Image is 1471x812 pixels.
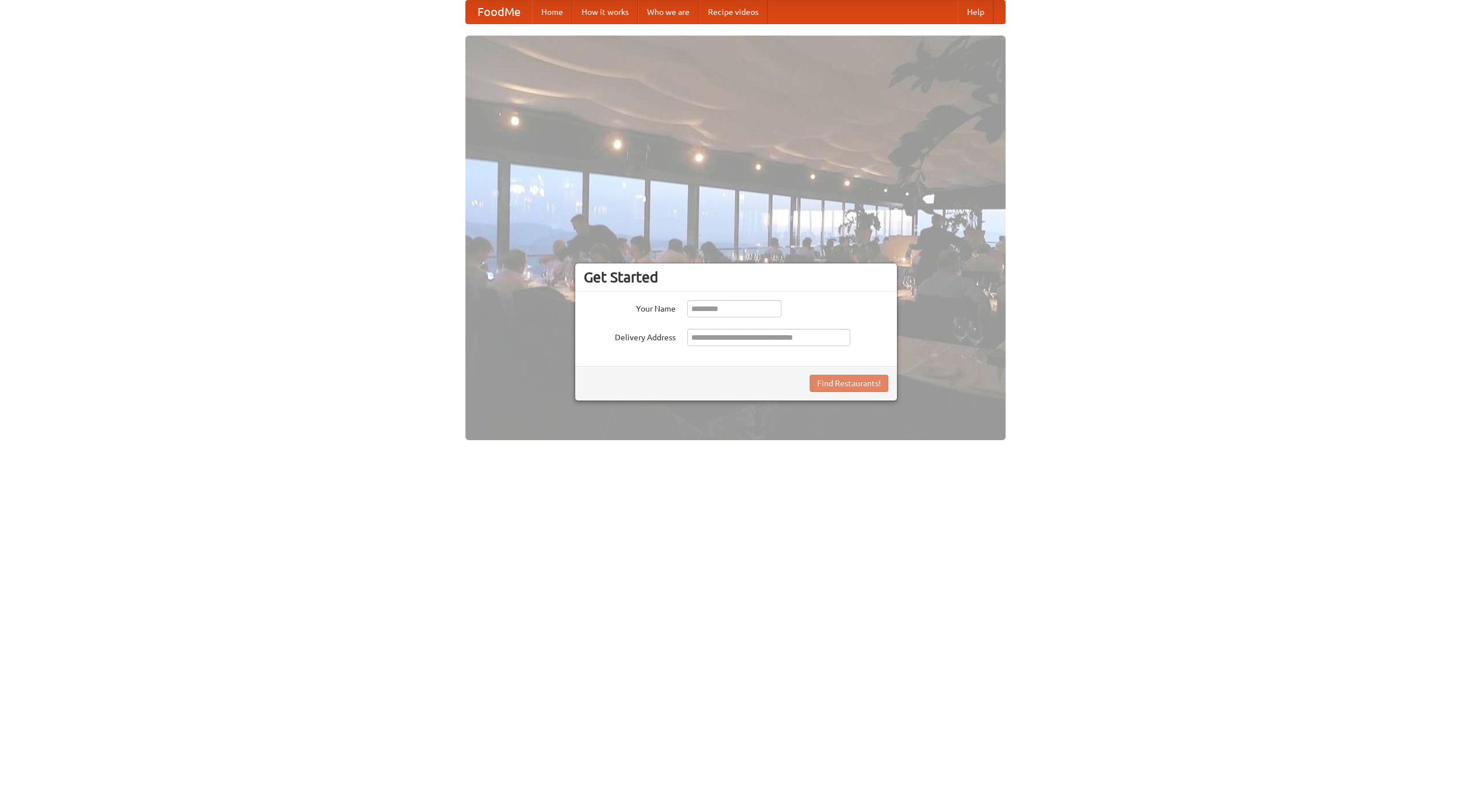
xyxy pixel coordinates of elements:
a: Who we are [638,1,699,24]
a: FoodMe [466,1,532,24]
label: Your Name [584,300,676,314]
a: Home [532,1,572,24]
a: How it works [572,1,638,24]
h3: Get Started [584,269,888,286]
a: Recipe videos [699,1,768,24]
button: Find Restaurants! [810,375,888,392]
label: Delivery Address [584,329,676,343]
a: Help [958,1,993,24]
